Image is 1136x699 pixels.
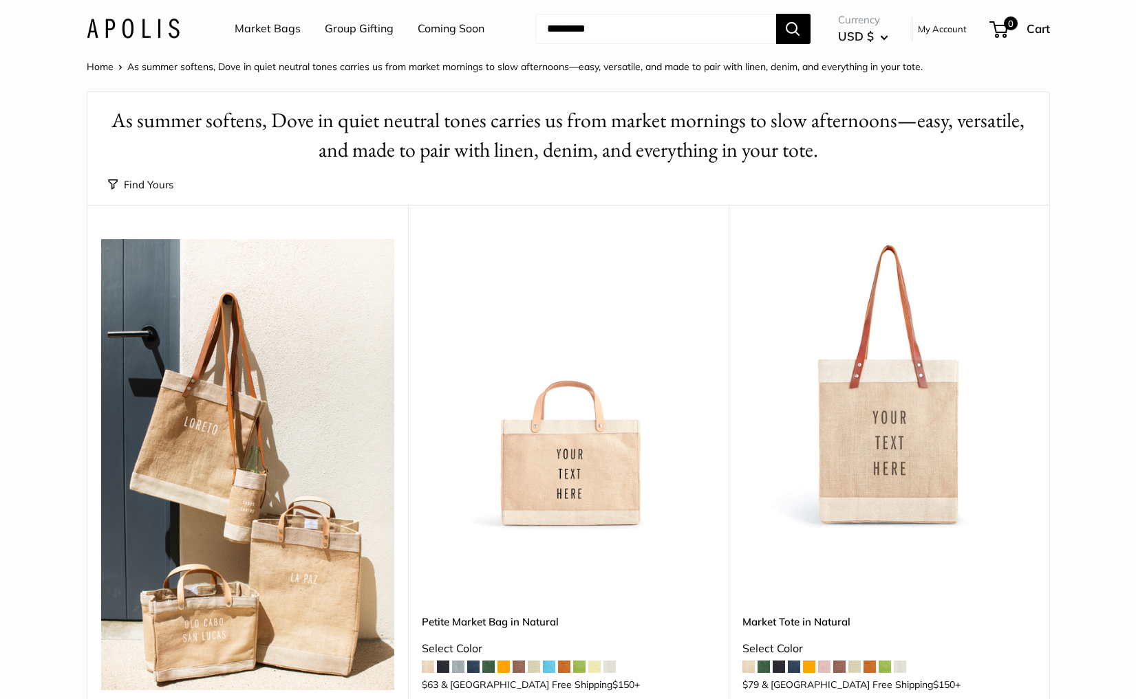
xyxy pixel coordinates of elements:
a: My Account [918,21,967,37]
a: Group Gifting [325,19,394,39]
div: Select Color [742,639,1036,659]
span: & [GEOGRAPHIC_DATA] Free Shipping + [762,680,961,689]
a: description_Make it yours with custom printed text.description_The Original Market bag in its 4 n... [742,239,1036,532]
span: $150 [933,678,955,691]
input: Search... [536,14,776,44]
a: Market Tote in Natural [742,614,1036,630]
img: Our summer collection was captured in Todos Santos, where time slows down and color pops. [101,239,394,690]
button: Find Yours [108,175,173,195]
a: Home [87,60,114,73]
span: & [GEOGRAPHIC_DATA] Free Shipping + [441,680,640,689]
div: Select Color [422,639,715,659]
span: $63 [422,678,438,691]
a: 0 Cart [991,18,1050,40]
span: USD $ [838,29,874,43]
span: 0 [1003,16,1017,30]
h1: As summer softens, Dove in quiet neutral tones carries us from market mornings to slow afternoons... [108,106,1029,165]
span: Cart [1027,21,1050,36]
a: Petite Market Bag in Naturaldescription_Effortless style that elevates every moment [422,239,715,532]
span: $79 [742,678,759,691]
span: As summer softens, Dove in quiet neutral tones carries us from market mornings to slow afternoons... [127,60,923,73]
a: Coming Soon [418,19,484,39]
button: Search [776,14,811,44]
img: Apolis [87,19,180,38]
span: $150 [612,678,634,691]
img: Petite Market Bag in Natural [422,239,715,532]
button: USD $ [838,25,888,47]
a: Petite Market Bag in Natural [422,614,715,630]
a: Market Bags [235,19,301,39]
nav: Breadcrumb [87,58,923,76]
span: Currency [838,10,888,30]
img: description_Make it yours with custom printed text. [742,239,1036,532]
